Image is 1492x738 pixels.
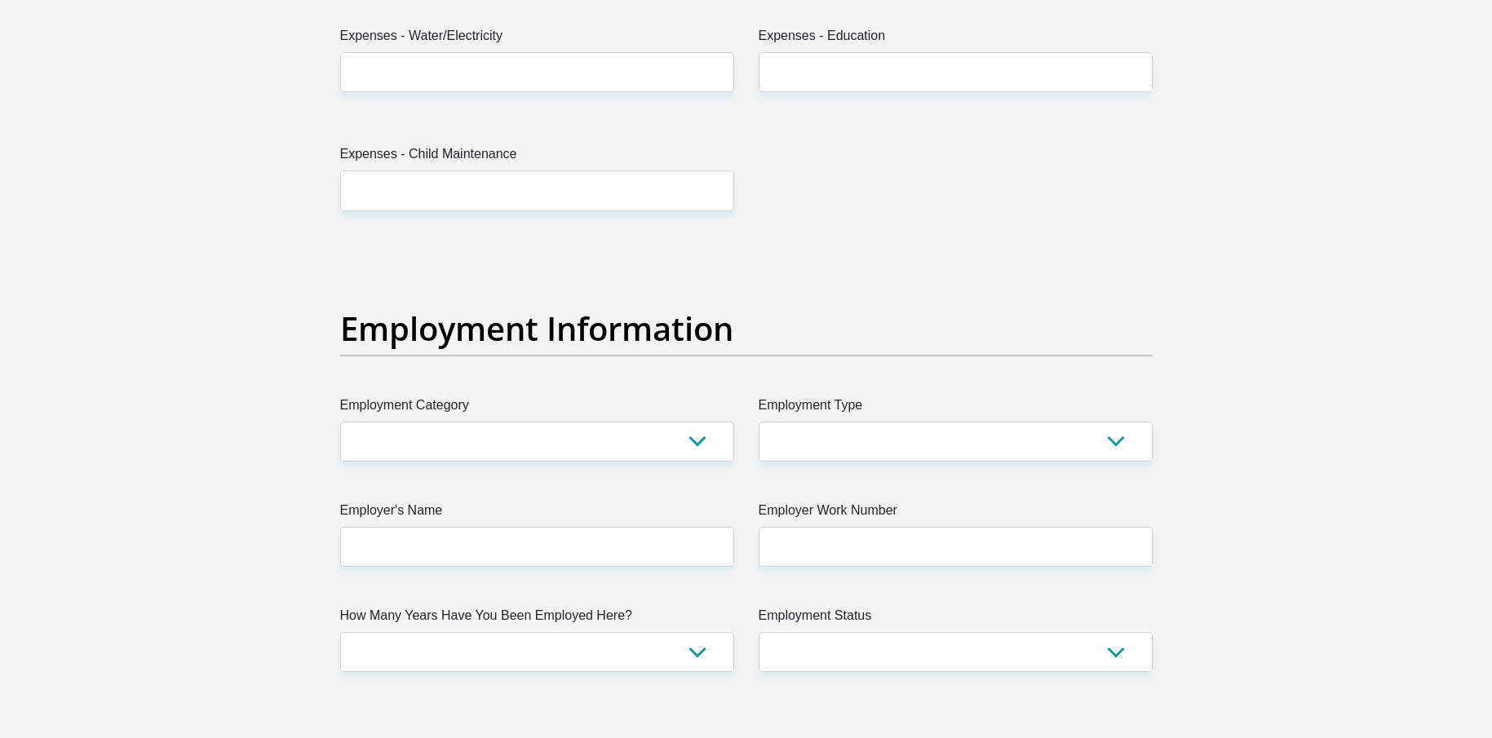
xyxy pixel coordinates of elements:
label: Expenses - Child Maintenance [340,144,734,170]
h2: Employment Information [340,309,1153,348]
label: Employment Status [759,606,1153,632]
label: Employer Work Number [759,501,1153,527]
label: Expenses - Education [759,26,1153,52]
input: Expenses - Education [759,52,1153,92]
input: Expenses - Water/Electricity [340,52,734,92]
label: How Many Years Have You Been Employed Here? [340,606,734,632]
label: Employer's Name [340,501,734,527]
input: Expenses - Child Maintenance [340,170,734,210]
input: Employer's Name [340,527,734,567]
label: Employment Category [340,396,734,422]
label: Employment Type [759,396,1153,422]
input: Employer Work Number [759,527,1153,567]
label: Expenses - Water/Electricity [340,26,734,52]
